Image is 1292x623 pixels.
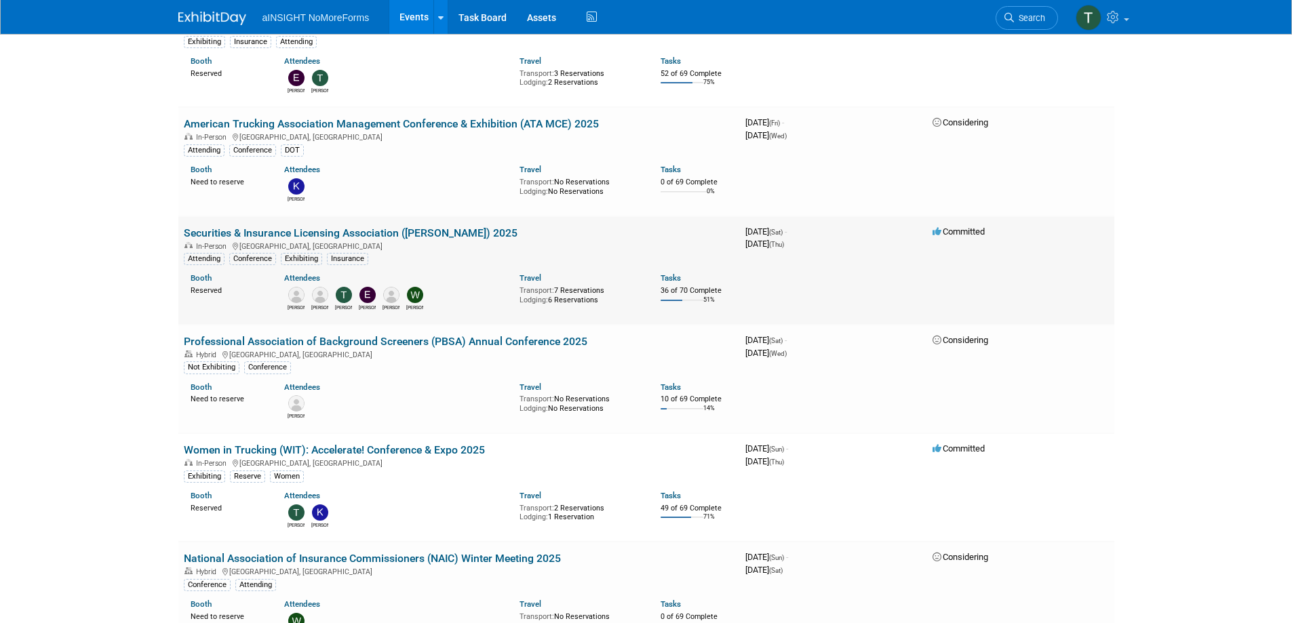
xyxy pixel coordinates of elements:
[288,303,305,311] div: Amanda Bellavance
[703,513,715,531] td: 71%
[281,253,322,265] div: Exhibiting
[520,283,640,304] div: 7 Reservations 6 Reservations
[359,287,376,303] img: Eric Guimond
[661,69,735,79] div: 52 of 69 Complete
[184,226,517,239] a: Securities & Insurance Licensing Association ([PERSON_NAME]) 2025
[769,445,784,453] span: (Sun)
[785,335,787,345] span: -
[184,240,735,251] div: [GEOGRAPHIC_DATA], [GEOGRAPHIC_DATA]
[184,144,224,157] div: Attending
[996,6,1058,30] a: Search
[184,579,231,591] div: Conference
[745,348,787,358] span: [DATE]
[520,286,554,295] span: Transport:
[284,491,320,500] a: Attendees
[184,350,193,357] img: Hybrid Event
[184,567,193,574] img: Hybrid Event
[703,296,715,315] td: 51%
[312,287,328,303] img: Greg Kirsch
[288,86,305,94] div: Eric Guimond
[661,273,681,283] a: Tasks
[661,165,681,174] a: Tasks
[196,350,220,359] span: Hybrid
[229,253,276,265] div: Conference
[191,609,265,622] div: Need to reserve
[406,303,423,311] div: Wilma Orozco
[520,296,548,304] span: Lodging:
[284,165,320,174] a: Attendees
[196,567,220,576] span: Hybrid
[520,392,640,413] div: No Reservations No Reservations
[661,491,681,500] a: Tasks
[312,504,328,521] img: Kate Silvas
[1076,5,1101,31] img: Teresa Papanicolaou
[191,165,212,174] a: Booth
[311,86,328,94] div: Teresa Papanicolaou
[312,70,328,86] img: Teresa Papanicolaou
[661,56,681,66] a: Tasks
[191,175,265,187] div: Need to reserve
[520,273,541,283] a: Travel
[191,501,265,513] div: Reserved
[196,459,231,468] span: In-Person
[520,78,548,87] span: Lodging:
[786,552,788,562] span: -
[235,579,276,591] div: Attending
[284,599,320,609] a: Attendees
[661,599,681,609] a: Tasks
[244,361,291,374] div: Conference
[769,228,783,236] span: (Sat)
[191,56,212,66] a: Booth
[769,337,783,344] span: (Sat)
[661,612,735,622] div: 0 of 69 Complete
[184,459,193,466] img: In-Person Event
[288,195,305,203] div: Kate Silvas
[769,458,784,466] span: (Thu)
[230,36,271,48] div: Insurance
[520,66,640,87] div: 3 Reservations 2 Reservations
[196,242,231,251] span: In-Person
[933,443,985,454] span: Committed
[933,117,988,127] span: Considering
[284,273,320,283] a: Attendees
[520,178,554,186] span: Transport:
[520,382,541,392] a: Travel
[661,178,735,187] div: 0 of 69 Complete
[288,287,305,303] img: Amanda Bellavance
[769,554,784,561] span: (Sun)
[184,117,599,130] a: American Trucking Association Management Conference & Exhibition (ATA MCE) 2025
[745,226,787,237] span: [DATE]
[191,273,212,283] a: Booth
[359,303,376,311] div: Eric Guimond
[191,491,212,500] a: Booth
[745,335,787,345] span: [DATE]
[184,565,735,576] div: [GEOGRAPHIC_DATA], [GEOGRAPHIC_DATA]
[933,226,985,237] span: Committed
[184,457,735,468] div: [GEOGRAPHIC_DATA], [GEOGRAPHIC_DATA]
[661,286,735,296] div: 36 of 70 Complete
[276,36,317,48] div: Attending
[520,395,554,403] span: Transport:
[745,443,788,454] span: [DATE]
[703,405,715,423] td: 14%
[933,335,988,345] span: Considering
[184,36,225,48] div: Exhibiting
[520,612,554,621] span: Transport:
[661,395,735,404] div: 10 of 69 Complete
[311,521,328,529] div: Kate Silvas
[184,348,735,359] div: [GEOGRAPHIC_DATA], [GEOGRAPHIC_DATA]
[769,119,780,127] span: (Fri)
[383,303,399,311] div: Johnny Bitar
[184,443,485,456] a: Women in Trucking (WIT): Accelerate! Conference & Expo 2025
[281,144,304,157] div: DOT
[769,241,784,248] span: (Thu)
[707,188,715,206] td: 0%
[184,133,193,140] img: In-Person Event
[262,12,370,23] span: aINSIGHT NoMoreForms
[184,242,193,249] img: In-Person Event
[785,226,787,237] span: -
[745,552,788,562] span: [DATE]
[661,382,681,392] a: Tasks
[1014,13,1045,23] span: Search
[520,513,548,521] span: Lodging:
